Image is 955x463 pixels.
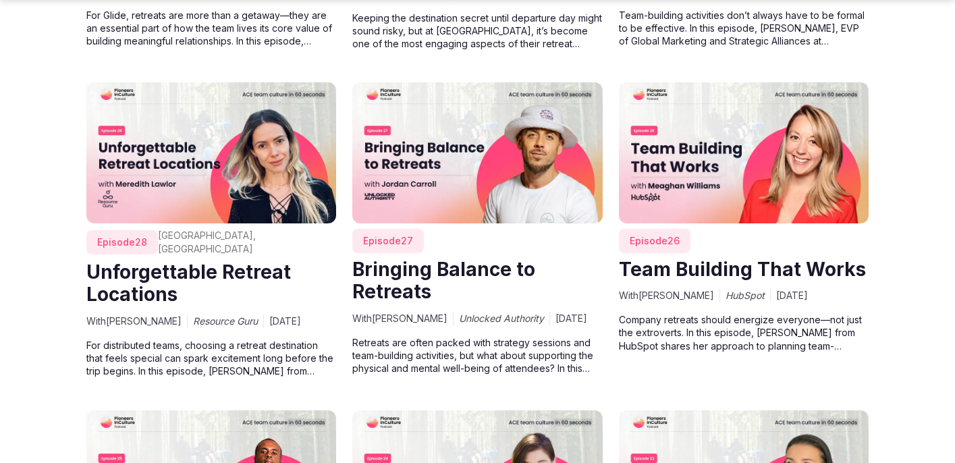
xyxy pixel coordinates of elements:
span: Unlocked Authority [459,312,544,325]
p: Retreats are often packed with strategy sessions and team-building activities, but what about sup... [352,336,602,375]
span: With [PERSON_NAME] [352,312,447,325]
img: Unforgettable Retreat Locations [86,82,336,223]
img: Team Building That Works [619,82,869,223]
span: Episode 28 [86,230,158,254]
p: For distributed teams, choosing a retreat destination that feels special can spark excitement lon... [86,339,336,378]
a: Unforgettable Retreat Locations [86,261,291,306]
p: Company retreats should energize everyone—not just the extroverts. In this episode, [PERSON_NAME]... [619,313,869,352]
span: Resource Guru [193,315,258,328]
span: Episode 26 [619,229,690,253]
p: For Glide, retreats are more than a getaway—they are an essential part of how the team lives its ... [86,9,336,48]
a: Team Building That Works [619,258,866,281]
img: Bringing Balance to Retreats [352,82,602,223]
span: [GEOGRAPHIC_DATA], [GEOGRAPHIC_DATA] [158,229,331,256]
p: Team-building activities don’t always have to be formal to be effective. In this episode, [PERSON... [619,9,869,48]
span: [DATE] [555,312,587,325]
span: [DATE] [776,289,808,302]
span: HubSpot [726,289,765,302]
span: [DATE] [269,315,301,328]
span: With [PERSON_NAME] [86,315,182,328]
span: Episode 27 [352,229,424,253]
p: Keeping the destination secret until departure day might sound risky, but at [GEOGRAPHIC_DATA], i... [352,11,602,51]
span: With [PERSON_NAME] [619,289,714,302]
a: Bringing Balance to Retreats [352,258,535,304]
